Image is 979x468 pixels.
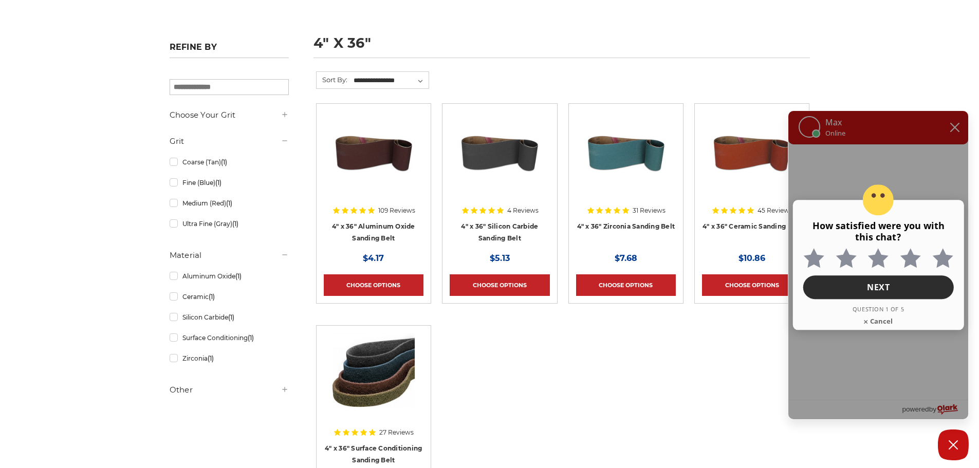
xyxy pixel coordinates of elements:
a: 4" x 36" Ceramic Sanding Belt [703,222,801,230]
img: 4" x 36" Silicon Carbide File Belt [458,111,541,193]
label: How satisfied were you with this chat? [803,215,954,248]
img: 4"x36" Surface Conditioning Sanding Belts [333,333,415,415]
h5: Other [170,384,289,396]
span: (1) [208,354,214,362]
h5: Refine by [170,42,289,58]
a: 4" x 36" Silicon Carbide Sanding Belt [461,222,538,242]
a: Zirconia [170,349,289,367]
h5: Choose Your Grit [170,109,289,121]
a: Aluminum Oxide [170,267,289,285]
a: 4" x 36" Ceramic Sanding Belt [702,111,802,211]
span: 109 Reviews [378,208,415,214]
span: (1) [209,293,215,301]
a: Surface Conditioning [170,329,289,347]
a: 4" x 36" Aluminum Oxide Sanding Belt [332,222,415,242]
a: 4" x 36" Zirconia Sanding Belt [576,111,676,211]
span: (1) [232,220,238,228]
div: Feedback Container [788,144,968,400]
h1: 4" x 36" [313,36,810,58]
span: 4 Reviews [507,208,539,214]
a: 4" x 36" Zirconia Sanding Belt [577,222,675,230]
span: $10.86 [738,253,765,263]
p: Question 1 of 5 [803,306,954,313]
button: Close Chatbox [938,429,969,460]
a: Cancel [858,311,899,331]
span: (1) [221,158,227,166]
span: (1) [215,179,221,186]
h5: Material [170,249,289,261]
a: 4"x36" Surface Conditioning Sanding Belts [324,333,423,433]
span: (1) [235,272,242,280]
h5: Grit [170,135,289,147]
span: (1) [228,313,234,321]
a: Ultra Fine (Gray) [170,215,289,233]
a: Fine (Blue) [170,174,289,192]
img: 4" x 36" Aluminum Oxide Sanding Belt [333,111,415,193]
span: (1) [248,334,254,342]
label: Sort By: [317,72,347,87]
a: Ceramic [170,288,289,306]
span: 31 Reviews [633,208,666,214]
img: 4" x 36" Zirconia Sanding Belt [585,111,667,193]
span: $5.13 [490,253,510,263]
a: Choose Options [450,274,549,296]
a: Silicon Carbide [170,308,289,326]
span: 45 Reviews [758,208,792,214]
span: (1) [226,199,232,207]
a: Choose Options [324,274,423,296]
button: Next [803,276,954,299]
a: Choose Options [576,274,676,296]
a: 4" x 36" Silicon Carbide File Belt [450,111,549,211]
a: Coarse (Tan) [170,153,289,171]
a: Choose Options [702,274,802,296]
img: 4" x 36" Ceramic Sanding Belt [711,111,793,193]
a: 4" x 36" Surface Conditioning Sanding Belt [325,444,422,464]
select: Sort By: [352,73,429,88]
div: olark chatbox [788,110,969,420]
span: Cancel [869,317,894,326]
span: $7.68 [615,253,637,263]
span: 27 Reviews [379,429,414,436]
span: $4.17 [363,253,384,263]
a: 4" x 36" Aluminum Oxide Sanding Belt [324,111,423,211]
a: Medium (Red) [170,194,289,212]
